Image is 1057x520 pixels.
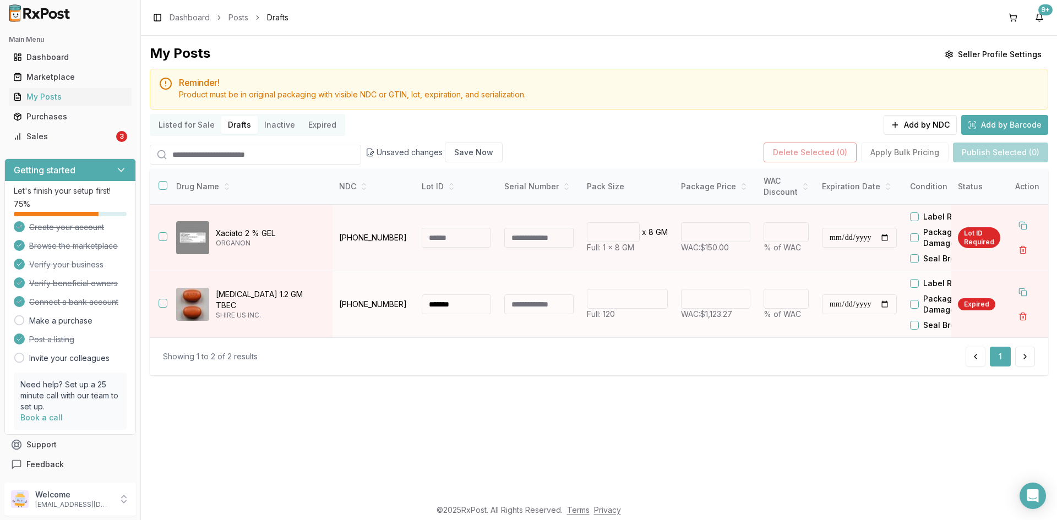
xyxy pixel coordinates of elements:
button: Marketplace [4,68,136,86]
a: Dashboard [9,47,132,67]
th: Action [1006,169,1048,205]
span: Create your account [29,222,104,233]
button: 9+ [1031,9,1048,26]
p: [MEDICAL_DATA] 1.2 GM TBEC [216,289,324,311]
p: Xaciato 2 % GEL [216,228,324,239]
div: My Posts [13,91,127,102]
p: x [642,227,646,238]
span: Drafts [267,12,288,23]
button: Inactive [258,116,302,134]
button: Add by Barcode [961,115,1048,135]
img: Xaciato 2 % GEL [176,221,209,254]
button: Feedback [4,455,136,474]
span: 75 % [14,199,30,210]
span: Full: 120 [587,309,615,319]
a: Make a purchase [29,315,92,326]
button: Expired [302,116,343,134]
img: Lialda 1.2 GM TBEC [176,288,209,321]
span: Post a listing [29,334,74,345]
div: NDC [339,181,408,192]
p: 8 [649,227,653,238]
div: Marketplace [13,72,127,83]
div: Drug Name [176,181,324,192]
button: Drafts [221,116,258,134]
a: Sales3 [9,127,132,146]
a: Purchases [9,107,132,127]
button: Support [4,435,136,455]
label: Package Damaged [923,227,986,249]
a: Privacy [594,505,621,514]
button: Save Now [445,143,503,162]
p: [EMAIL_ADDRESS][DOMAIN_NAME] [35,500,112,509]
span: WAC: $150.00 [681,243,729,252]
p: Need help? Set up a 25 minute call with our team to set up. [20,379,120,412]
button: Dashboard [4,48,136,66]
div: 9+ [1038,4,1053,15]
label: Seal Broken [923,253,969,264]
a: Posts [228,12,248,23]
div: Lot ID Required [958,227,1000,248]
p: [PHONE_NUMBER] [339,299,408,310]
div: Purchases [13,111,127,122]
a: Invite your colleagues [29,353,110,364]
p: Let's finish your setup first! [14,185,127,196]
nav: breadcrumb [170,12,288,23]
button: Sales3 [4,128,136,145]
div: Showing 1 to 2 of 2 results [163,351,258,362]
label: Label Residue [923,211,978,222]
h2: Main Menu [9,35,132,44]
label: Seal Broken [923,320,969,331]
div: Package Price [681,181,750,192]
div: Serial Number [504,181,574,192]
button: Add by NDC [884,115,957,135]
button: 1 [990,347,1011,366]
span: % of WAC [764,309,801,319]
th: Condition [903,169,986,205]
div: Product must be in original packaging with visible NDC or GTIN, lot, expiration, and serialization. [179,89,1039,100]
button: Purchases [4,108,136,125]
a: Dashboard [170,12,210,23]
p: [PHONE_NUMBER] [339,232,408,243]
img: RxPost Logo [4,4,75,22]
a: Terms [567,505,590,514]
p: GM [656,227,668,238]
button: Duplicate [1013,216,1033,236]
a: Marketplace [9,67,132,87]
th: Status [951,169,1007,205]
span: Full: 1 x 8 GM [587,243,634,252]
button: Duplicate [1013,282,1033,302]
span: Verify your business [29,259,103,270]
div: Dashboard [13,52,127,63]
label: Package Damaged [923,293,986,315]
p: Welcome [35,489,112,500]
button: Delete [1013,306,1033,326]
button: Delete [1013,240,1033,260]
button: My Posts [4,88,136,106]
button: Seller Profile Settings [938,45,1048,64]
a: Book a call [20,413,63,422]
span: Connect a bank account [29,297,118,308]
h5: Reminder! [179,78,1039,87]
div: Sales [13,131,114,142]
button: Listed for Sale [152,116,221,134]
div: Unsaved changes [366,143,503,162]
span: Feedback [26,459,64,470]
span: Browse the marketplace [29,240,118,251]
p: ORGANON [216,239,324,248]
div: Open Intercom Messenger [1020,483,1046,509]
label: Label Residue [923,278,978,289]
div: Expired [958,298,995,310]
span: WAC: $1,123.27 [681,309,732,319]
div: Lot ID [422,181,491,192]
div: 3 [116,131,127,142]
div: WAC Discount [764,176,809,198]
div: My Posts [150,45,210,64]
h3: Getting started [14,163,75,177]
th: Pack Size [580,169,674,205]
div: Expiration Date [822,181,897,192]
p: SHIRE US INC. [216,311,324,320]
span: % of WAC [764,243,801,252]
a: My Posts [9,87,132,107]
span: Verify beneficial owners [29,278,118,289]
img: User avatar [11,490,29,508]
